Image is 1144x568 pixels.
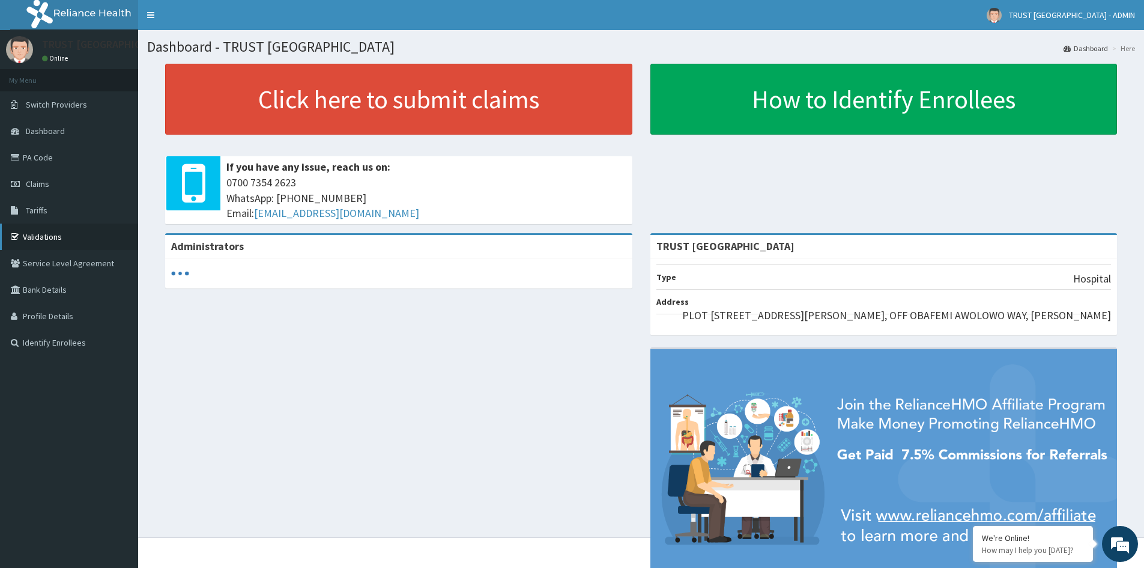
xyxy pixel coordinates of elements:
span: Switch Providers [26,99,87,110]
svg: audio-loading [171,264,189,282]
b: Address [656,296,689,307]
span: Tariffs [26,205,47,216]
p: How may I help you today? [982,545,1084,555]
b: Administrators [171,239,244,253]
strong: TRUST [GEOGRAPHIC_DATA] [656,239,794,253]
a: [EMAIL_ADDRESS][DOMAIN_NAME] [254,206,419,220]
a: Online [42,54,71,63]
span: 0700 7354 2623 WhatsApp: [PHONE_NUMBER] Email: [226,175,626,221]
li: Here [1109,43,1135,53]
div: We're Online! [982,533,1084,543]
b: If you have any issue, reach us on: [226,160,390,174]
a: How to Identify Enrollees [650,64,1118,135]
span: TRUST [GEOGRAPHIC_DATA] - ADMIN [1009,10,1135,20]
span: Claims [26,179,49,189]
img: User Image [987,8,1002,23]
p: Hospital [1073,271,1111,287]
span: Dashboard [26,126,65,136]
p: PLOT [STREET_ADDRESS][PERSON_NAME], OFF OBAFEMI AWOLOWO WAY, [PERSON_NAME] [682,308,1111,323]
img: User Image [6,36,33,63]
p: TRUST [GEOGRAPHIC_DATA] - ADMIN [42,39,214,50]
a: Click here to submit claims [165,64,632,135]
a: Dashboard [1064,43,1108,53]
b: Type [656,272,676,282]
h1: Dashboard - TRUST [GEOGRAPHIC_DATA] [147,39,1135,55]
